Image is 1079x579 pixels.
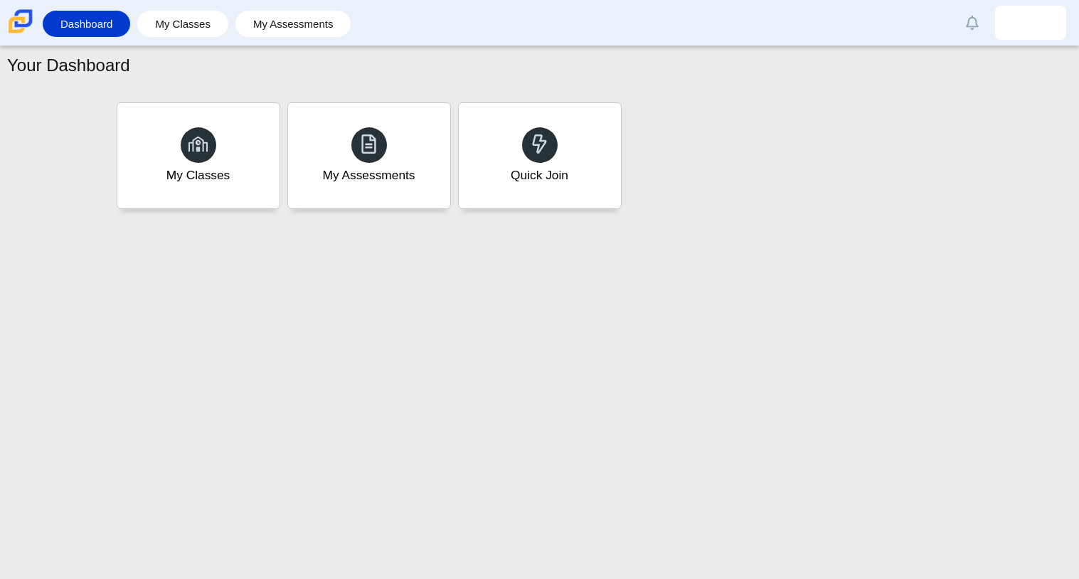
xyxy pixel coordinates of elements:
[287,102,451,209] a: My Assessments
[6,6,36,36] img: Carmen School of Science & Technology
[323,166,415,184] div: My Assessments
[166,166,230,184] div: My Classes
[243,11,344,37] a: My Assessments
[957,7,988,38] a: Alerts
[1019,11,1042,34] img: alexander.cabrera.0yAeba
[511,166,568,184] div: Quick Join
[117,102,280,209] a: My Classes
[458,102,622,209] a: Quick Join
[144,11,221,37] a: My Classes
[995,6,1066,40] a: alexander.cabrera.0yAeba
[50,11,123,37] a: Dashboard
[6,26,36,38] a: Carmen School of Science & Technology
[7,53,130,78] h1: Your Dashboard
